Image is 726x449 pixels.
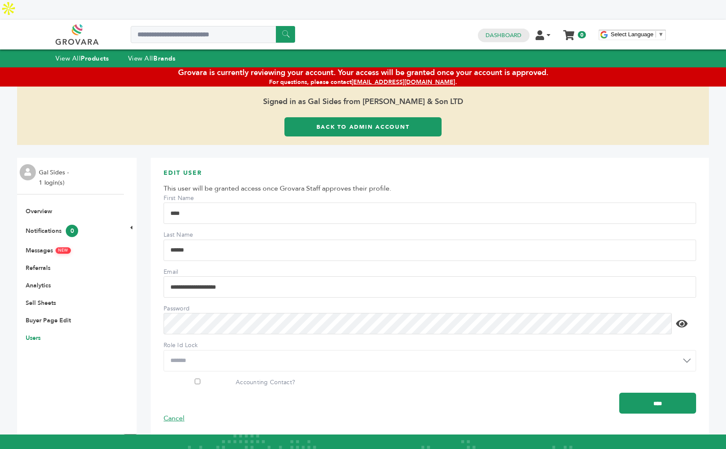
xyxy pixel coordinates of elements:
span: ▼ [658,31,664,38]
input: Accounting Contact? [164,379,231,384]
span: NEW [56,247,71,254]
span: 0 [578,31,586,38]
a: Users [26,334,41,342]
label: Email [164,268,223,276]
span: Select Language [611,31,653,38]
a: Notifications0 [26,227,78,235]
strong: Brands [153,54,176,63]
label: Role Id Lock [164,341,223,350]
a: Dashboard [486,32,521,39]
span: This user will be granted access once Grovara Staff approves their profile. [164,184,391,193]
a: Back to Admin Account [284,117,442,136]
strong: Products [81,54,109,63]
h3: Edit User [164,169,696,184]
a: Buyer Page Edit [26,316,71,324]
img: profile.png [20,164,36,180]
li: Gal Sides - 1 login(s) [39,168,71,188]
span: ​ [656,31,656,38]
span: 0 [66,225,78,237]
a: Select Language​ [611,31,664,38]
a: Analytics [26,281,51,290]
a: MessagesNEW [26,246,71,255]
a: View AllBrands [128,54,176,63]
label: Password [164,304,223,313]
a: Referrals [26,264,50,272]
label: Accounting Contact? [164,378,295,387]
a: Overview [26,207,52,215]
a: [EMAIL_ADDRESS][DOMAIN_NAME] [351,78,455,86]
a: Cancel [164,414,184,423]
a: My Cart [564,27,574,36]
input: Search a product or brand... [131,26,295,43]
a: View AllProducts [56,54,109,63]
span: Signed in as Gal Sides from [PERSON_NAME] & Son LTD [17,87,709,117]
label: Last Name [164,231,223,239]
a: Sell Sheets [26,299,56,307]
label: First Name [164,194,223,203]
